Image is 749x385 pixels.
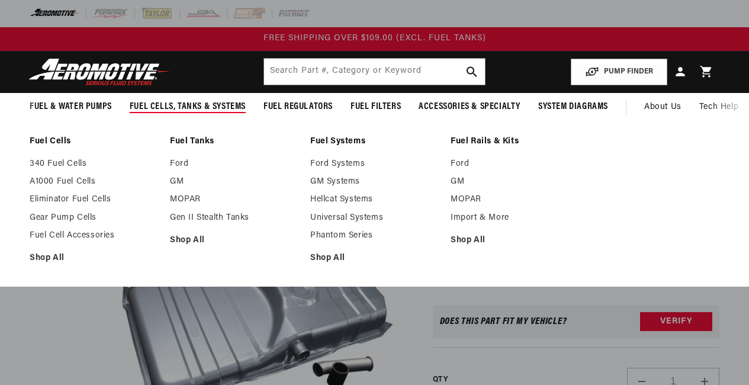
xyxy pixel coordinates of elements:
a: Shop All [310,253,439,264]
a: GM [170,177,298,187]
a: Fuel Cells [30,136,158,147]
summary: System Diagrams [529,93,617,121]
a: Ford [170,159,298,169]
button: PUMP FINDER [571,59,667,85]
summary: Tech Help [690,93,747,121]
a: Shop All [30,253,158,264]
a: Fuel Tanks [170,136,298,147]
span: System Diagrams [538,101,608,113]
summary: Fuel Filters [342,93,410,121]
a: A1000 Fuel Cells [30,177,158,187]
img: Aeromotive [25,58,173,86]
span: Fuel & Water Pumps [30,101,112,113]
summary: Fuel Regulators [255,93,342,121]
summary: Fuel Cells, Tanks & Systems [121,93,255,121]
summary: Fuel & Water Pumps [21,93,121,121]
a: Fuel Cell Accessories [30,230,158,241]
a: 340 Fuel Cells [30,159,158,169]
span: Fuel Cells, Tanks & Systems [130,101,246,113]
span: Fuel Regulators [263,101,333,113]
a: Gen II Stealth Tanks [170,213,298,223]
span: Accessories & Specialty [419,101,520,113]
a: Fuel Systems [310,136,439,147]
button: search button [459,59,485,85]
span: About Us [644,102,682,111]
input: Search by Part Number, Category or Keyword [264,59,485,85]
div: Does This part fit My vehicle? [440,317,567,326]
a: Phantom Series [310,230,439,241]
a: Ford [451,159,579,169]
a: Ford Systems [310,159,439,169]
a: MOPAR [451,194,579,205]
a: Import & More [451,213,579,223]
a: Gear Pump Cells [30,213,158,223]
label: QTY [433,375,448,385]
summary: Accessories & Specialty [410,93,529,121]
a: Universal Systems [310,213,439,223]
span: Tech Help [699,101,738,114]
a: Shop All [451,235,579,246]
a: Fuel Rails & Kits [451,136,579,147]
a: Shop All [170,235,298,246]
button: Verify [640,312,712,331]
a: Eliminator Fuel Cells [30,194,158,205]
a: Hellcat Systems [310,194,439,205]
a: GM Systems [310,177,439,187]
a: GM [451,177,579,187]
span: Fuel Filters [351,101,401,113]
a: About Us [635,93,690,121]
a: MOPAR [170,194,298,205]
span: FREE SHIPPING OVER $109.00 (EXCL. FUEL TANKS) [263,34,486,43]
